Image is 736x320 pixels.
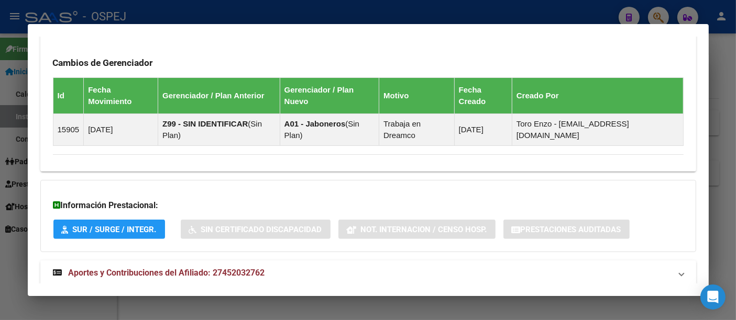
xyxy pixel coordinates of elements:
strong: Z99 - SIN IDENTIFICAR [162,119,248,128]
span: Not. Internacion / Censo Hosp. [361,225,487,234]
h3: Información Prestacional: [53,199,683,212]
th: Creado Por [512,78,683,114]
div: Open Intercom Messenger [700,284,726,310]
span: Sin Certificado Discapacidad [201,225,322,234]
mat-expansion-panel-header: Aportes y Contribuciones del Afiliado: 27452032762 [40,260,696,285]
h3: Cambios de Gerenciador [53,57,684,68]
th: Id [53,78,84,114]
th: Fecha Creado [454,78,512,114]
button: Not. Internacion / Censo Hosp. [338,220,496,239]
td: [DATE] [84,114,158,146]
td: 15905 [53,114,84,146]
span: SUR / SURGE / INTEGR. [73,225,157,234]
td: Trabaja en Dreamco [379,114,455,146]
button: Prestaciones Auditadas [503,220,630,239]
td: ( ) [280,114,379,146]
span: Prestaciones Auditadas [521,225,621,234]
strong: A01 - Jaboneros [284,119,346,128]
td: Toro Enzo - [EMAIL_ADDRESS][DOMAIN_NAME] [512,114,683,146]
span: Aportes y Contribuciones del Afiliado: 27452032762 [69,268,265,278]
th: Gerenciador / Plan Nuevo [280,78,379,114]
button: SUR / SURGE / INTEGR. [53,220,165,239]
td: [DATE] [454,114,512,146]
button: Sin Certificado Discapacidad [181,220,331,239]
th: Gerenciador / Plan Anterior [158,78,280,114]
th: Fecha Movimiento [84,78,158,114]
th: Motivo [379,78,455,114]
td: ( ) [158,114,280,146]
